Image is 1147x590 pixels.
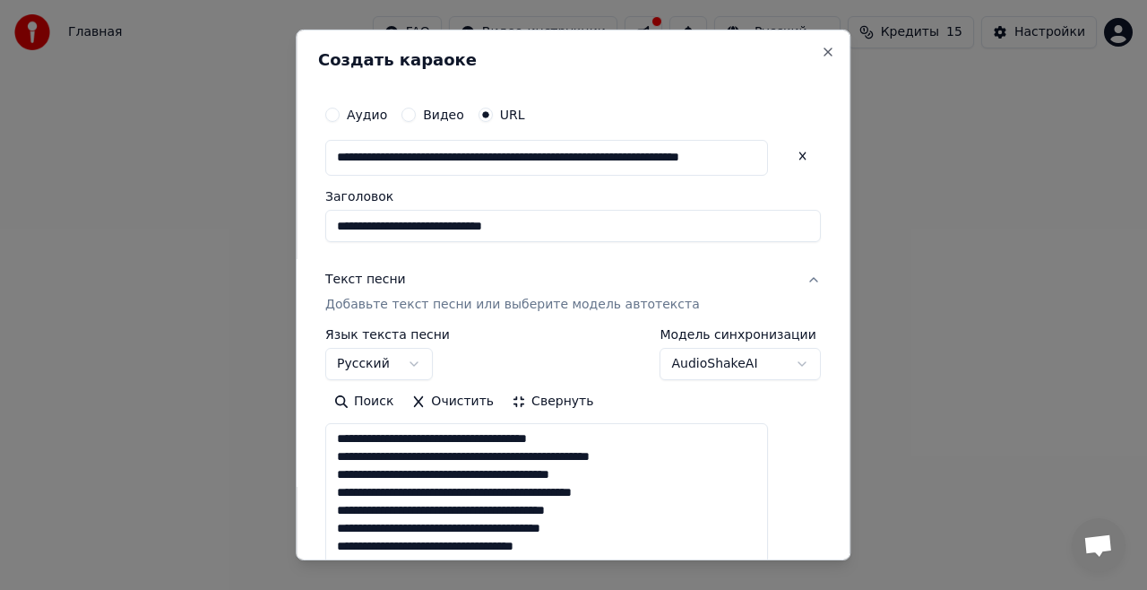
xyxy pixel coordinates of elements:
label: URL [500,108,525,121]
label: Аудио [347,108,387,121]
div: Текст песни [325,271,406,289]
p: Добавьте текст песни или выберите модель автотекста [325,296,700,314]
button: Поиск [325,387,402,416]
button: Свернуть [503,387,602,416]
button: Очистить [403,387,504,416]
label: Язык текста песни [325,328,450,341]
h2: Создать караоке [318,52,828,68]
label: Видео [423,108,464,121]
label: Модель синхронизации [660,328,822,341]
label: Заголовок [325,190,821,203]
button: Текст песниДобавьте текст песни или выберите модель автотекста [325,256,821,328]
